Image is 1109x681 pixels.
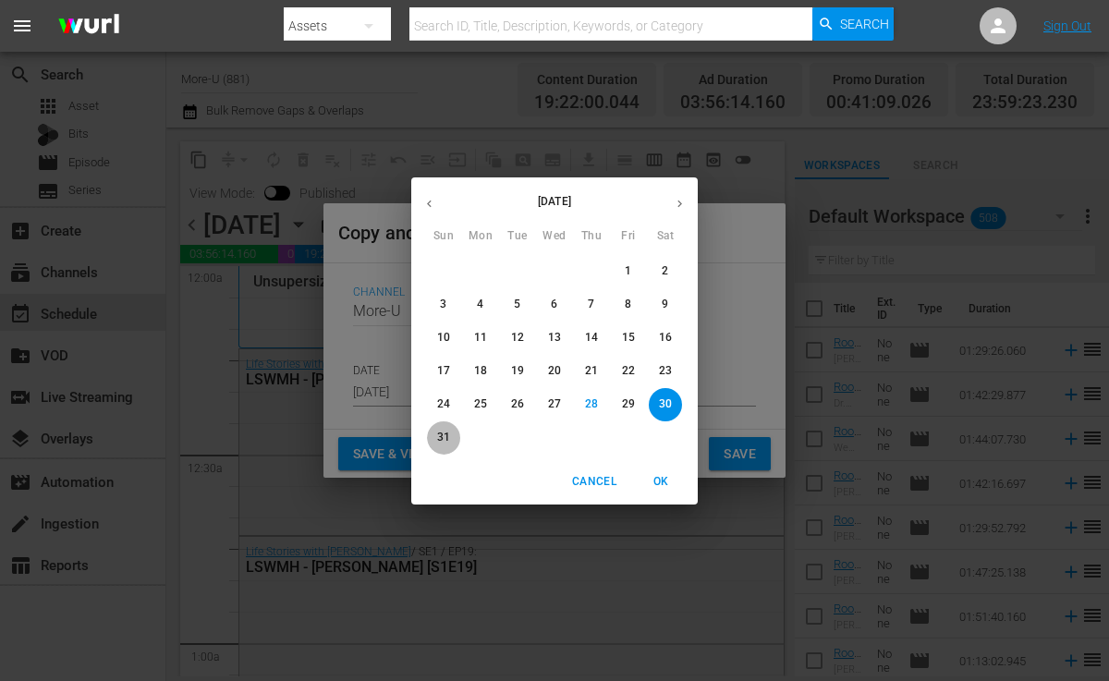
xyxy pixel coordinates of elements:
[514,297,520,312] p: 5
[538,388,571,421] button: 27
[477,297,483,312] p: 4
[575,388,608,421] button: 28
[649,227,682,246] span: Sat
[464,227,497,246] span: Mon
[440,297,446,312] p: 3
[649,255,682,288] button: 2
[427,388,460,421] button: 24
[538,322,571,355] button: 13
[612,355,645,388] button: 22
[11,15,33,37] span: menu
[622,396,635,412] p: 29
[649,388,682,421] button: 30
[575,355,608,388] button: 21
[612,322,645,355] button: 15
[649,322,682,355] button: 16
[511,396,524,412] p: 26
[427,421,460,455] button: 31
[659,363,672,379] p: 23
[464,388,497,421] button: 25
[612,227,645,246] span: Fri
[625,297,631,312] p: 8
[474,396,487,412] p: 25
[511,330,524,346] p: 12
[585,396,598,412] p: 28
[437,330,450,346] p: 10
[511,363,524,379] p: 19
[662,297,668,312] p: 9
[501,288,534,322] button: 5
[585,363,598,379] p: 21
[447,193,662,210] p: [DATE]
[427,322,460,355] button: 10
[501,322,534,355] button: 12
[575,227,608,246] span: Thu
[662,263,668,279] p: 2
[575,322,608,355] button: 14
[612,288,645,322] button: 8
[44,5,133,48] img: ans4CAIJ8jUAAAAAAAAAAAAAAAAAAAAAAAAgQb4GAAAAAAAAAAAAAAAAAAAAAAAAJMjXAAAAAAAAAAAAAAAAAAAAAAAAgAT5G...
[631,467,690,497] button: OK
[437,396,450,412] p: 24
[585,330,598,346] p: 14
[840,7,889,41] span: Search
[437,363,450,379] p: 17
[612,388,645,421] button: 29
[548,363,561,379] p: 20
[565,467,624,497] button: Cancel
[639,472,683,492] span: OK
[659,330,672,346] p: 16
[538,227,571,246] span: Wed
[612,255,645,288] button: 1
[622,363,635,379] p: 22
[551,297,557,312] p: 6
[548,330,561,346] p: 13
[501,227,534,246] span: Tue
[649,288,682,322] button: 9
[649,355,682,388] button: 23
[575,288,608,322] button: 7
[501,388,534,421] button: 26
[427,355,460,388] button: 17
[548,396,561,412] p: 27
[427,288,460,322] button: 3
[474,363,487,379] p: 18
[588,297,594,312] p: 7
[572,472,616,492] span: Cancel
[625,263,631,279] p: 1
[538,288,571,322] button: 6
[474,330,487,346] p: 11
[464,322,497,355] button: 11
[464,355,497,388] button: 18
[622,330,635,346] p: 15
[464,288,497,322] button: 4
[427,227,460,246] span: Sun
[437,430,450,445] p: 31
[1043,18,1091,33] a: Sign Out
[659,396,672,412] p: 30
[501,355,534,388] button: 19
[538,355,571,388] button: 20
